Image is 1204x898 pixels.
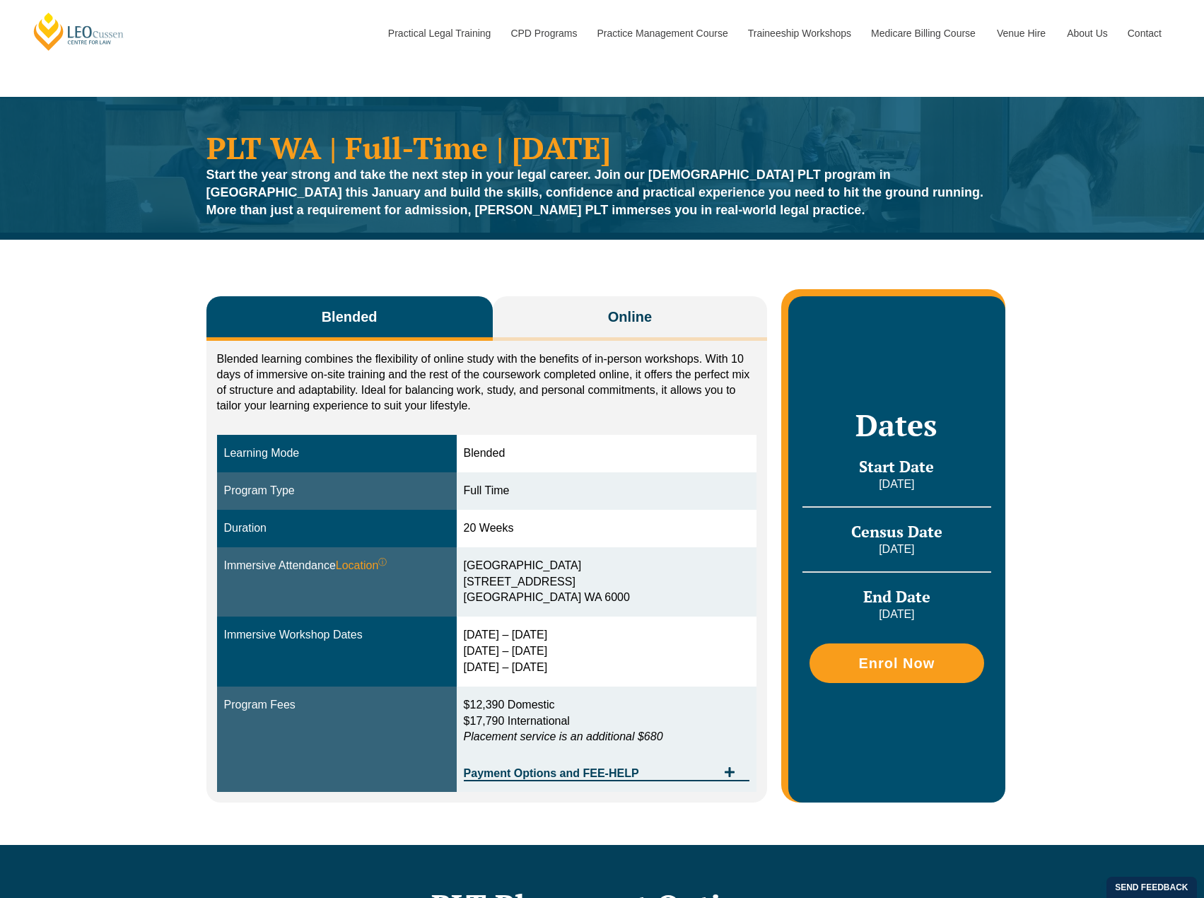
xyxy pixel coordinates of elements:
a: [PERSON_NAME] Centre for Law [32,11,126,52]
span: Census Date [851,521,942,542]
iframe: LiveChat chat widget [1109,803,1169,863]
div: [GEOGRAPHIC_DATA] [STREET_ADDRESS] [GEOGRAPHIC_DATA] WA 6000 [464,558,750,607]
a: Traineeship Workshops [737,3,860,64]
a: Medicare Billing Course [860,3,986,64]
div: Learning Mode [224,445,450,462]
a: Practice Management Course [587,3,737,64]
div: Immersive Attendance [224,558,450,574]
div: 20 Weeks [464,520,750,537]
p: [DATE] [802,607,990,622]
a: CPD Programs [500,3,586,64]
div: Immersive Workshop Dates [224,627,450,643]
a: Venue Hire [986,3,1056,64]
div: Duration [224,520,450,537]
h1: PLT WA | Full-Time | [DATE] [206,132,998,163]
a: About Us [1056,3,1117,64]
sup: ⓘ [378,557,387,567]
em: Placement service is an additional $680 [464,730,663,742]
span: $17,790 International [464,715,570,727]
div: Program Fees [224,697,450,713]
a: Contact [1117,3,1172,64]
span: Blended [322,307,378,327]
strong: Start the year strong and take the next step in your legal career. Join our [DEMOGRAPHIC_DATA] PL... [206,168,984,217]
span: End Date [863,586,930,607]
div: Tabs. Open items with Enter or Space, close with Escape and navigate using the Arrow keys. [206,296,768,803]
span: Start Date [859,456,934,477]
div: Blended [464,445,750,462]
span: Payment Options and FEE-HELP [464,768,718,779]
span: Location [336,558,387,574]
div: Full Time [464,483,750,499]
a: Practical Legal Training [378,3,501,64]
p: Blended learning combines the flexibility of online study with the benefits of in-person workshop... [217,351,757,414]
span: Online [608,307,652,327]
span: Enrol Now [858,656,935,670]
a: Enrol Now [810,643,983,683]
h2: Dates [802,407,990,443]
p: [DATE] [802,477,990,492]
span: $12,390 Domestic [464,699,555,711]
div: Program Type [224,483,450,499]
div: [DATE] – [DATE] [DATE] – [DATE] [DATE] – [DATE] [464,627,750,676]
p: [DATE] [802,542,990,557]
